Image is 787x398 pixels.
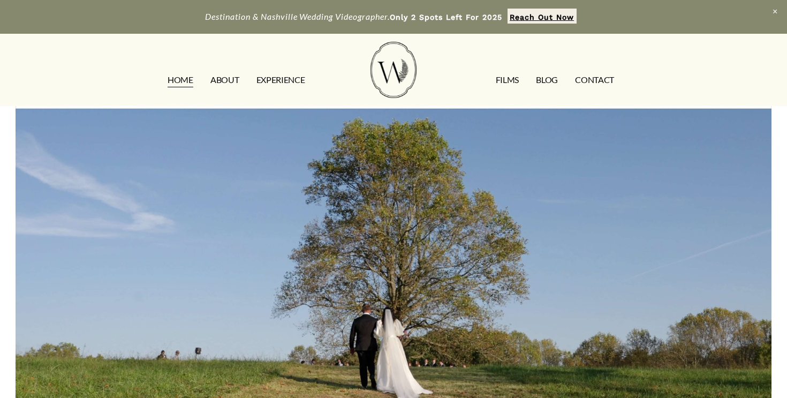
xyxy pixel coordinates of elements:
a: Reach Out Now [508,9,577,24]
a: HOME [168,71,193,88]
a: CONTACT [575,71,614,88]
img: Wild Fern Weddings [370,42,417,98]
a: ABOUT [210,71,239,88]
a: Blog [536,71,558,88]
a: FILMS [496,71,519,88]
strong: Reach Out Now [510,13,574,21]
a: EXPERIENCE [256,71,305,88]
